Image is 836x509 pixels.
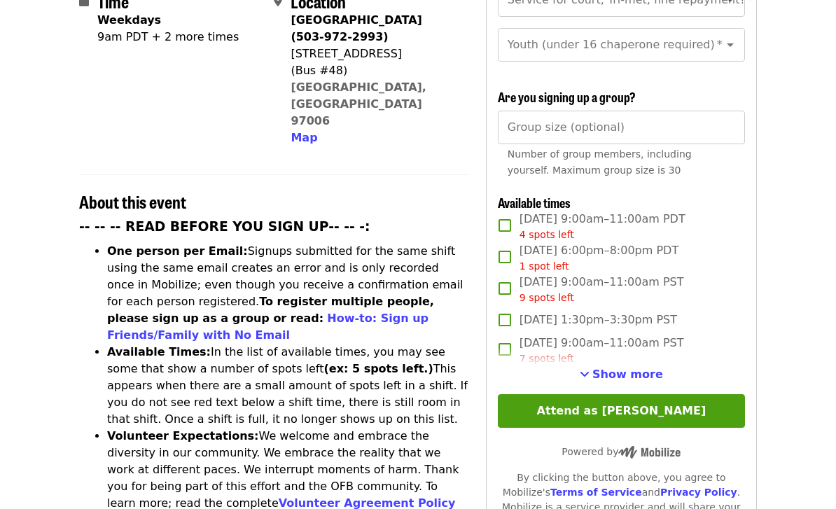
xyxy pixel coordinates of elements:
[660,487,737,498] a: Privacy Policy
[498,395,745,428] button: Attend as [PERSON_NAME]
[107,430,259,443] strong: Volunteer Expectations:
[520,354,574,365] span: 7 spots left
[592,368,663,382] span: Show more
[291,63,457,80] div: (Bus #48)
[520,312,677,329] span: [DATE] 1:30pm–3:30pm PST
[498,88,636,106] span: Are you signing up a group?
[520,293,574,304] span: 9 spots left
[520,274,684,306] span: [DATE] 9:00am–11:00am PST
[520,230,574,241] span: 4 spots left
[291,132,317,145] span: Map
[580,367,663,384] button: See more timeslots
[550,487,642,498] a: Terms of Service
[520,261,569,272] span: 1 spot left
[107,295,434,326] strong: To register multiple people, please sign up as a group or read:
[520,335,684,367] span: [DATE] 9:00am–11:00am PST
[291,46,457,63] div: [STREET_ADDRESS]
[498,194,571,212] span: Available times
[520,243,678,274] span: [DATE] 6:00pm–8:00pm PDT
[720,36,740,55] button: Open
[291,14,422,44] strong: [GEOGRAPHIC_DATA] (503-972-2993)
[291,130,317,147] button: Map
[107,245,248,258] strong: One person per Email:
[97,14,161,27] strong: Weekdays
[107,244,469,344] li: Signups submitted for the same shift using the same email creates an error and is only recorded o...
[107,344,469,428] li: In the list of available times, you may see some that show a number of spots left This appears wh...
[508,149,692,176] span: Number of group members, including yourself. Maximum group size is 30
[79,220,370,235] strong: -- -- -- READ BEFORE YOU SIGN UP-- -- -:
[323,363,433,376] strong: (ex: 5 spots left.)
[562,447,681,458] span: Powered by
[97,29,239,46] div: 9am PDT + 2 more times
[291,81,426,128] a: [GEOGRAPHIC_DATA], [GEOGRAPHIC_DATA] 97006
[79,190,186,214] span: About this event
[107,346,211,359] strong: Available Times:
[107,312,429,342] a: How-to: Sign up Friends/Family with No Email
[498,111,745,145] input: [object Object]
[618,447,681,459] img: Powered by Mobilize
[520,211,685,243] span: [DATE] 9:00am–11:00am PDT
